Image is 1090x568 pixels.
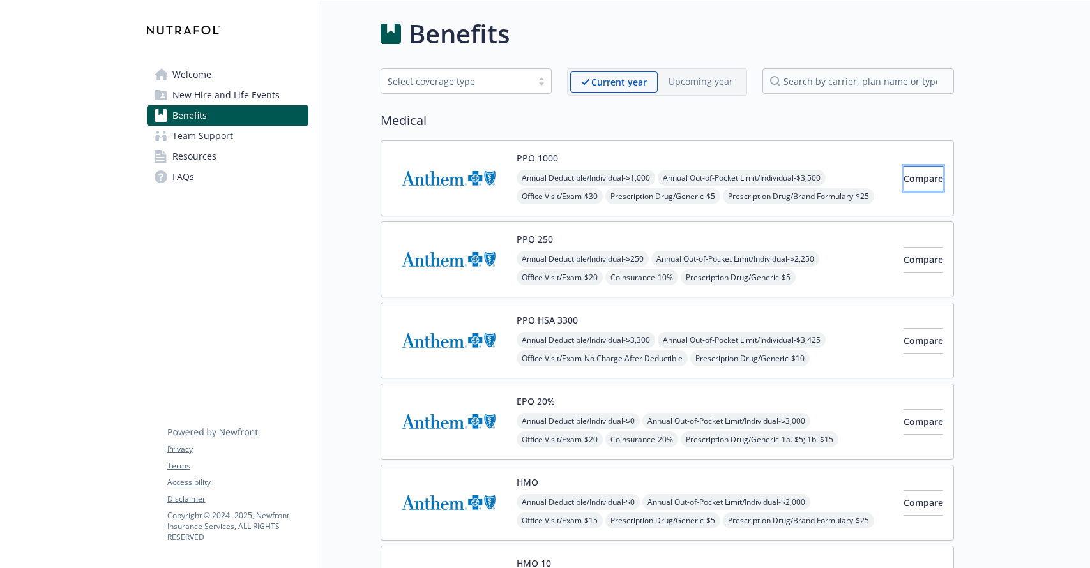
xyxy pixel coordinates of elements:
[904,334,943,347] span: Compare
[904,415,943,428] span: Compare
[517,269,603,285] span: Office Visit/Exam - $20
[517,232,553,246] button: PPO 250
[391,394,506,449] img: Anthem Blue Cross carrier logo
[147,85,308,105] a: New Hire and Life Events
[591,75,647,89] p: Current year
[681,269,796,285] span: Prescription Drug/Generic - $5
[381,111,954,130] h2: Medical
[167,460,308,472] a: Terms
[904,172,943,184] span: Compare
[391,232,506,287] img: Anthem Blue Cross carrier logo
[658,71,744,93] span: Upcoming year
[642,494,810,510] span: Annual Out-of-Pocket Limit/Individual - $2,000
[723,188,874,204] span: Prescription Drug/Brand Formulary - $25
[167,444,308,455] a: Privacy
[642,413,810,429] span: Annual Out-of-Pocket Limit/Individual - $3,000
[391,151,506,206] img: Anthem Blue Cross carrier logo
[904,490,943,516] button: Compare
[388,75,526,88] div: Select coverage type
[605,512,720,528] span: Prescription Drug/Generic - $5
[172,167,194,187] span: FAQs
[517,188,603,204] span: Office Visit/Exam - $30
[517,475,538,489] button: HMO
[517,170,655,186] span: Annual Deductible/Individual - $1,000
[172,64,211,85] span: Welcome
[517,350,688,366] span: Office Visit/Exam - No Charge After Deductible
[904,166,943,191] button: Compare
[172,85,280,105] span: New Hire and Life Events
[517,494,640,510] span: Annual Deductible/Individual - $0
[669,75,733,88] p: Upcoming year
[517,313,578,327] button: PPO HSA 3300
[904,247,943,273] button: Compare
[517,413,640,429] span: Annual Deductible/Individual - $0
[147,146,308,167] a: Resources
[517,431,603,447] span: Office Visit/Exam - $20
[172,105,207,126] span: Benefits
[904,497,943,509] span: Compare
[147,105,308,126] a: Benefits
[147,167,308,187] a: FAQs
[658,170,826,186] span: Annual Out-of-Pocket Limit/Individual - $3,500
[605,269,678,285] span: Coinsurance - 10%
[690,350,810,366] span: Prescription Drug/Generic - $10
[904,409,943,435] button: Compare
[517,251,649,267] span: Annual Deductible/Individual - $250
[167,493,308,505] a: Disclaimer
[762,68,954,94] input: search by carrier, plan name or type
[681,431,838,447] span: Prescription Drug/Generic - 1a. $5; 1b. $15
[904,253,943,265] span: Compare
[167,477,308,488] a: Accessibility
[658,332,826,348] span: Annual Out-of-Pocket Limit/Individual - $3,425
[517,151,558,165] button: PPO 1000
[147,126,308,146] a: Team Support
[167,510,308,542] p: Copyright © 2024 - 2025 , Newfront Insurance Services, ALL RIGHTS RESERVED
[391,475,506,530] img: Anthem Blue Cross carrier logo
[172,126,233,146] span: Team Support
[517,394,555,408] button: EPO 20%
[723,512,874,528] span: Prescription Drug/Brand Formulary - $25
[517,332,655,348] span: Annual Deductible/Individual - $3,300
[517,512,603,528] span: Office Visit/Exam - $15
[605,188,720,204] span: Prescription Drug/Generic - $5
[651,251,819,267] span: Annual Out-of-Pocket Limit/Individual - $2,250
[172,146,216,167] span: Resources
[904,328,943,354] button: Compare
[147,64,308,85] a: Welcome
[605,431,678,447] span: Coinsurance - 20%
[391,313,506,368] img: Anthem Blue Cross carrier logo
[409,15,510,53] h1: Benefits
